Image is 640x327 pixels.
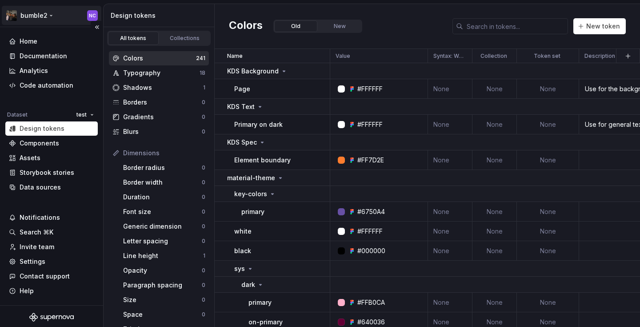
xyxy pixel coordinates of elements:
[109,66,209,80] a: Typography18
[202,128,205,135] div: 0
[229,18,263,34] h2: Colors
[517,115,579,134] td: None
[5,225,98,239] button: Search ⌘K
[5,240,98,254] a: Invite team
[72,109,98,121] button: test
[120,234,209,248] a: Letter spacing0
[120,263,209,278] a: Opacity0
[5,254,98,269] a: Settings
[227,138,257,147] p: KDS Spec
[120,161,209,175] a: Border radius0
[428,202,472,222] td: None
[20,287,34,295] div: Help
[336,52,350,60] p: Value
[20,37,37,46] div: Home
[5,269,98,283] button: Contact support
[517,79,579,99] td: None
[123,127,202,136] div: Blurs
[109,95,209,109] a: Borders0
[202,113,205,121] div: 0
[428,222,472,241] td: None
[20,257,45,266] div: Settings
[5,210,98,225] button: Notifications
[202,194,205,201] div: 0
[202,238,205,245] div: 0
[202,99,205,106] div: 0
[120,219,209,234] a: Generic dimension0
[120,307,209,322] a: Space0
[91,21,103,33] button: Collapse sidebar
[196,55,205,62] div: 241
[5,166,98,180] a: Storybook stories
[123,310,202,319] div: Space
[29,313,74,322] a: Supernova Logo
[248,318,283,327] p: on-primary
[357,120,383,129] div: #FFFFFF
[357,85,383,93] div: #FFFFFF
[517,241,579,261] td: None
[586,22,620,31] span: New token
[20,213,60,222] div: Notifications
[517,202,579,222] td: None
[109,110,209,124] a: Gradients0
[234,85,250,93] p: Page
[472,150,517,170] td: None
[202,164,205,171] div: 0
[357,227,383,236] div: #FFFFFF
[111,11,211,20] div: Design tokens
[200,69,205,77] div: 18
[357,156,384,165] div: #FF7D2E
[234,227,252,236] p: white
[202,267,205,274] div: 0
[123,98,202,107] div: Borders
[5,78,98,93] a: Code automation
[5,151,98,165] a: Assets
[20,11,48,20] div: bumble2
[123,222,202,231] div: Generic dimension
[120,190,209,204] a: Duration0
[248,298,272,307] p: primary
[517,293,579,312] td: None
[202,208,205,215] div: 0
[109,125,209,139] a: Blurs0
[480,52,507,60] p: Collection
[120,205,209,219] a: Font size0
[428,79,472,99] td: None
[7,111,28,118] div: Dataset
[20,168,74,177] div: Storybook stories
[120,175,209,190] a: Border width0
[234,264,245,273] p: sys
[20,124,64,133] div: Design tokens
[428,241,472,261] td: None
[234,190,267,198] p: key-colors
[123,251,203,260] div: Line height
[472,222,517,241] td: None
[111,35,156,42] div: All tokens
[123,54,196,63] div: Colors
[517,222,579,241] td: None
[203,84,205,91] div: 1
[123,237,202,246] div: Letter spacing
[573,18,626,34] button: New token
[20,153,40,162] div: Assets
[123,163,202,172] div: Border radius
[472,293,517,312] td: None
[76,111,87,118] span: test
[227,174,275,182] p: material-theme
[20,272,70,281] div: Contact support
[534,52,560,60] p: Token set
[163,35,207,42] div: Collections
[120,293,209,307] a: Size0
[234,120,283,129] p: Primary on dark
[428,150,472,170] td: None
[203,252,205,259] div: 1
[428,293,472,312] td: None
[20,242,54,251] div: Invite team
[123,178,202,187] div: Border width
[89,12,96,19] div: NC
[20,183,61,192] div: Data sources
[20,139,59,148] div: Components
[6,10,17,21] img: 6406f678-1b55-468d-98ac-69dd53595fce.png
[109,81,209,95] a: Shadows1
[5,284,98,298] button: Help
